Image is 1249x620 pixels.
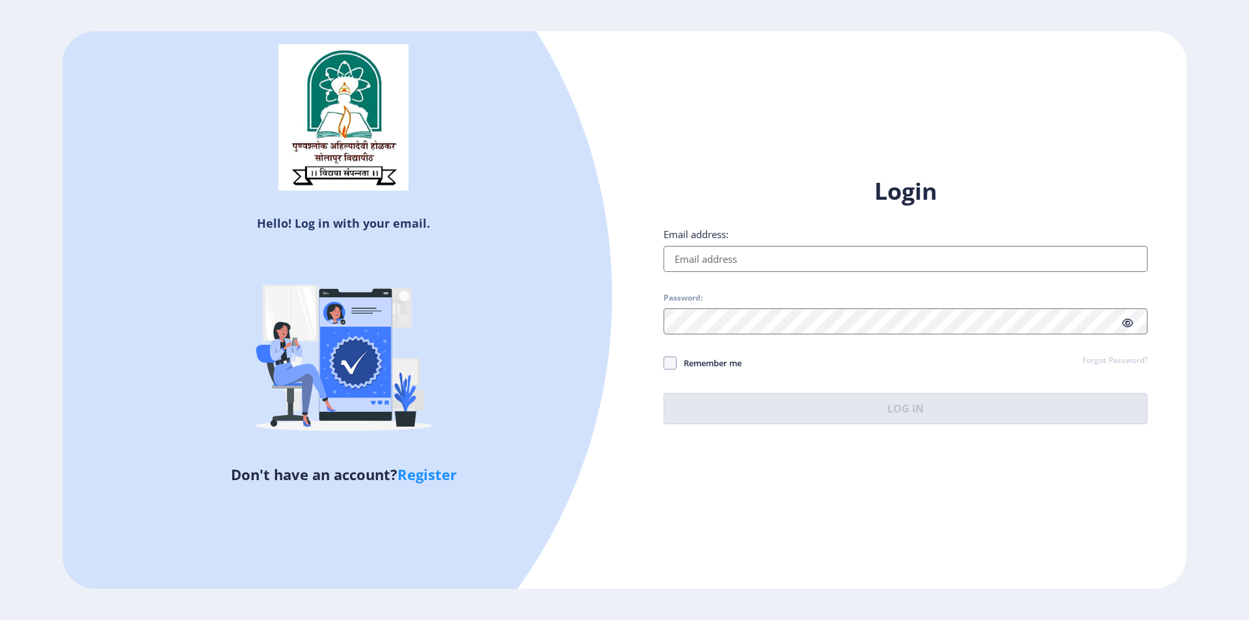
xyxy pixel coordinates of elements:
[664,293,703,303] label: Password:
[664,393,1148,424] button: Log In
[397,465,457,484] a: Register
[230,236,457,464] img: Verified-rafiki.svg
[664,176,1148,207] h1: Login
[664,246,1148,272] input: Email address
[72,464,615,485] h5: Don't have an account?
[1082,355,1148,367] a: Forgot Password?
[677,355,742,371] span: Remember me
[278,44,409,191] img: sulogo.png
[664,228,729,241] label: Email address:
